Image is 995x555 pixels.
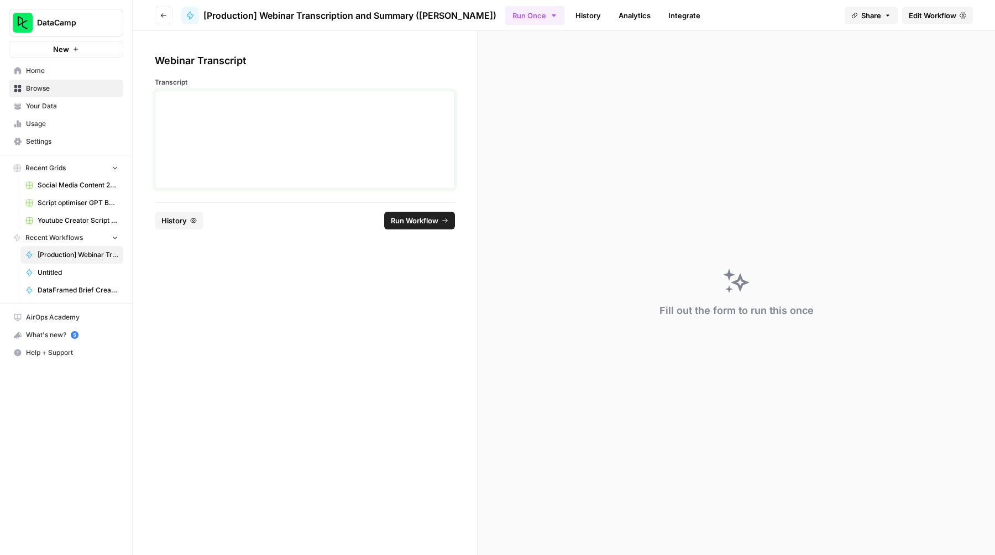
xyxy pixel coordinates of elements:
button: Workspace: DataCamp [9,9,123,36]
a: DataFramed Brief Creator - Rhys v5 [20,281,123,299]
button: New [9,41,123,57]
a: Script optimiser GPT Build V2 Grid [20,194,123,212]
img: DataCamp Logo [13,13,33,33]
button: Recent Grids [9,160,123,176]
span: Usage [26,119,118,129]
a: 5 [71,331,78,339]
span: Share [861,10,881,21]
span: Recent Workflows [25,233,83,243]
a: Edit Workflow [902,7,973,24]
span: DataCamp [37,17,104,28]
button: Run Once [505,6,564,25]
a: Settings [9,133,123,150]
button: Help + Support [9,344,123,362]
a: [Production] Webinar Transcription and Summary ([PERSON_NAME]) [181,7,496,24]
span: AirOps Academy [26,312,118,322]
a: Analytics [612,7,657,24]
a: History [569,7,608,24]
button: Run Workflow [384,212,455,229]
a: Integrate [662,7,707,24]
span: Youtube Creator Script Optimisations [38,216,118,226]
span: Edit Workflow [909,10,956,21]
a: [Production] Webinar Transcription and Summary ([PERSON_NAME]) [20,246,123,264]
a: Browse [9,80,123,97]
a: Youtube Creator Script Optimisations [20,212,123,229]
span: [Production] Webinar Transcription and Summary ([PERSON_NAME]) [38,250,118,260]
span: Script optimiser GPT Build V2 Grid [38,198,118,208]
a: Social Media Content 2025 [20,176,123,194]
a: AirOps Academy [9,308,123,326]
button: What's new? 5 [9,326,123,344]
a: Usage [9,115,123,133]
span: Social Media Content 2025 [38,180,118,190]
div: Fill out the form to run this once [659,303,814,318]
span: [Production] Webinar Transcription and Summary ([PERSON_NAME]) [203,9,496,22]
label: Transcript [155,77,455,87]
button: Recent Workflows [9,229,123,246]
span: Help + Support [26,348,118,358]
span: Home [26,66,118,76]
a: Your Data [9,97,123,115]
span: New [53,44,69,55]
div: What's new? [9,327,123,343]
a: Untitled [20,264,123,281]
span: History [161,215,187,226]
span: Recent Grids [25,163,66,173]
button: Share [845,7,898,24]
a: Home [9,62,123,80]
text: 5 [73,332,76,338]
span: Your Data [26,101,118,111]
span: Untitled [38,268,118,277]
button: History [155,212,203,229]
span: Run Workflow [391,215,438,226]
span: Settings [26,137,118,146]
span: DataFramed Brief Creator - Rhys v5 [38,285,118,295]
div: Webinar Transcript [155,53,455,69]
span: Browse [26,83,118,93]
